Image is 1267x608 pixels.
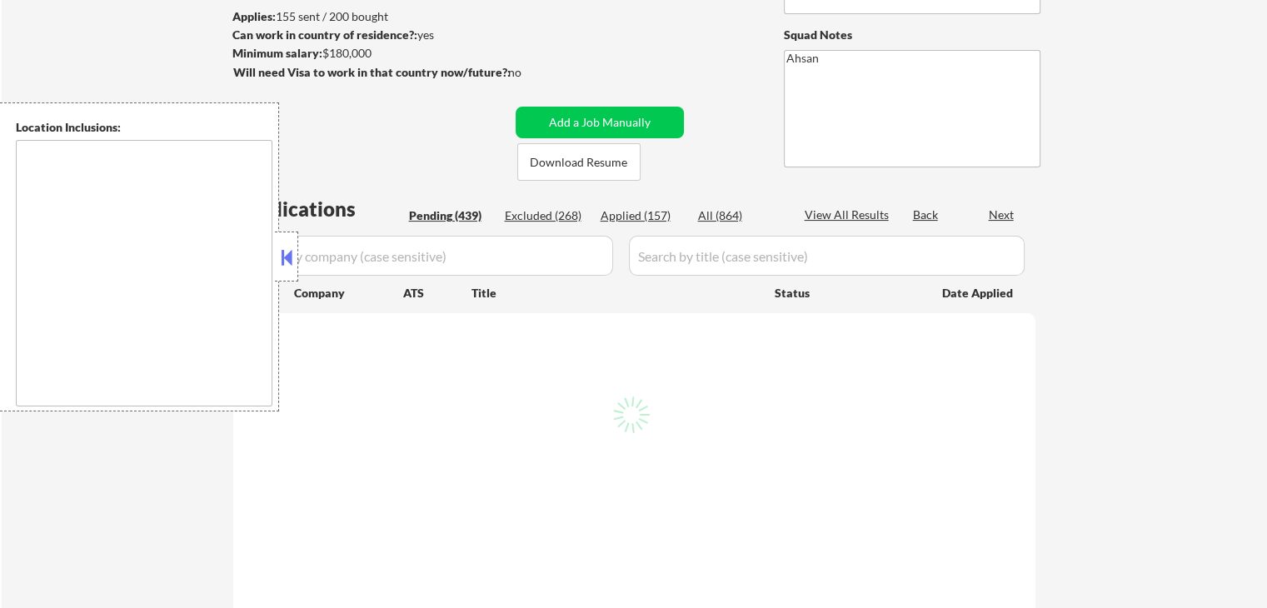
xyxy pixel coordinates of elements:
[232,46,322,60] strong: Minimum salary:
[517,143,641,181] button: Download Resume
[698,207,781,224] div: All (864)
[232,8,510,25] div: 155 sent / 200 bought
[629,236,1025,276] input: Search by title (case sensitive)
[409,207,492,224] div: Pending (439)
[784,27,1040,43] div: Squad Notes
[238,236,613,276] input: Search by company (case sensitive)
[805,207,894,223] div: View All Results
[232,9,276,23] strong: Applies:
[232,45,510,62] div: $180,000
[775,277,918,307] div: Status
[505,207,588,224] div: Excluded (268)
[601,207,684,224] div: Applied (157)
[232,27,417,42] strong: Can work in country of residence?:
[233,65,511,79] strong: Will need Visa to work in that country now/future?:
[403,285,471,302] div: ATS
[238,199,403,219] div: Applications
[16,119,272,136] div: Location Inclusions:
[294,285,403,302] div: Company
[942,285,1015,302] div: Date Applied
[516,107,684,138] button: Add a Job Manually
[913,207,940,223] div: Back
[471,285,759,302] div: Title
[508,64,556,81] div: no
[232,27,505,43] div: yes
[989,207,1015,223] div: Next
